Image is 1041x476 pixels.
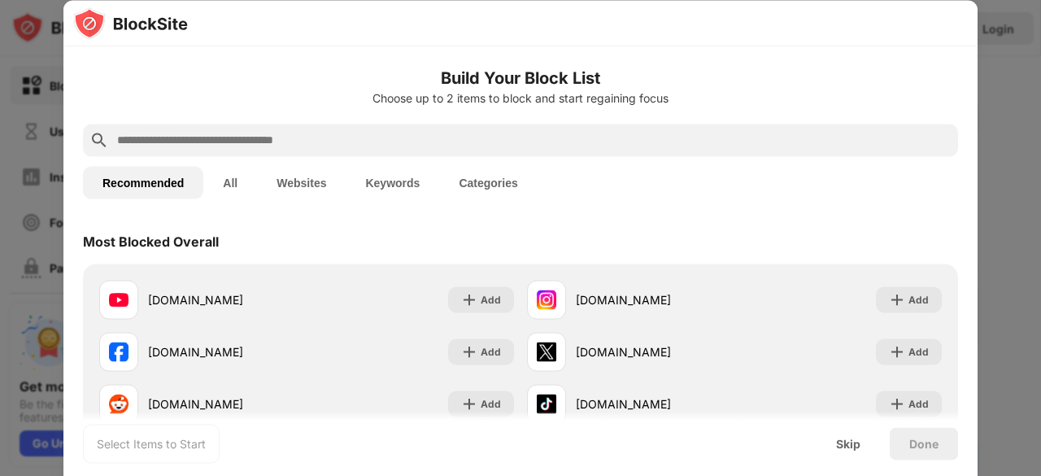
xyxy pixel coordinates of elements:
[346,166,439,199] button: Keywords
[576,343,734,360] div: [DOMAIN_NAME]
[148,343,307,360] div: [DOMAIN_NAME]
[109,342,128,361] img: favicons
[537,394,556,413] img: favicons
[909,437,939,450] div: Done
[576,291,734,308] div: [DOMAIN_NAME]
[481,395,501,412] div: Add
[908,395,929,412] div: Add
[537,290,556,309] img: favicons
[576,395,734,413] div: [DOMAIN_NAME]
[537,342,556,361] img: favicons
[203,166,257,199] button: All
[83,65,958,90] h6: Build Your Block List
[83,233,219,249] div: Most Blocked Overall
[89,130,109,150] img: search.svg
[257,166,346,199] button: Websites
[148,291,307,308] div: [DOMAIN_NAME]
[148,395,307,413] div: [DOMAIN_NAME]
[481,291,501,308] div: Add
[481,343,501,360] div: Add
[83,166,203,199] button: Recommended
[109,394,128,413] img: favicons
[73,7,188,39] img: logo-blocksite.svg
[439,166,537,199] button: Categories
[83,91,958,104] div: Choose up to 2 items to block and start regaining focus
[109,290,128,309] img: favicons
[908,343,929,360] div: Add
[97,435,206,452] div: Select Items to Start
[836,437,860,450] div: Skip
[908,291,929,308] div: Add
